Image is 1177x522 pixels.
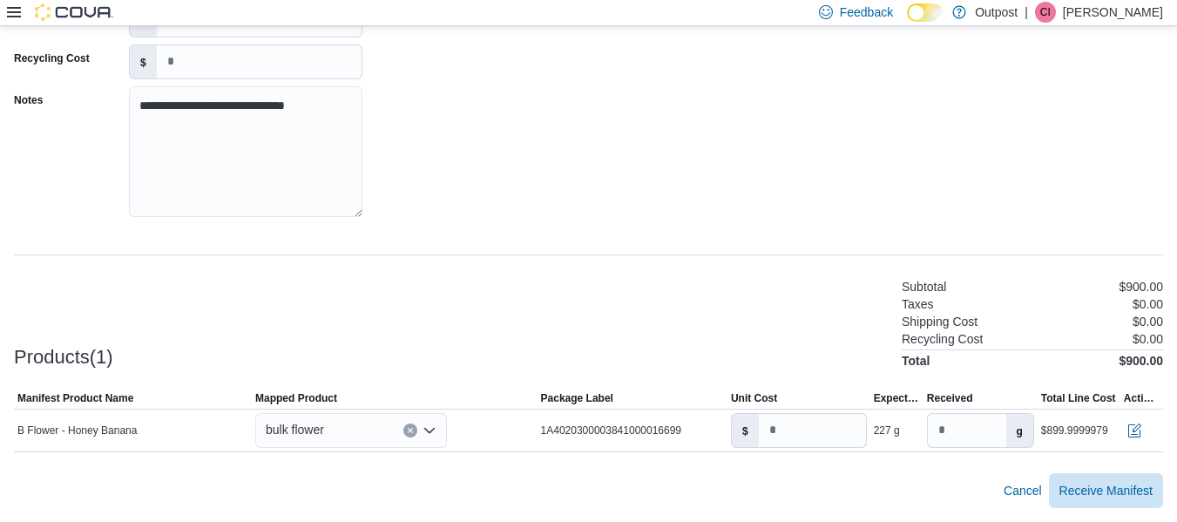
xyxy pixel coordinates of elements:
[1133,315,1163,329] p: $0.00
[14,347,113,368] h3: Products(1)
[1004,482,1042,499] span: Cancel
[1063,2,1163,23] p: [PERSON_NAME]
[902,280,946,294] h6: Subtotal
[541,391,613,405] span: Package Label
[14,93,43,107] label: Notes
[1133,297,1163,311] p: $0.00
[1124,391,1160,405] span: Actions
[1059,482,1153,499] span: Receive Manifest
[1006,414,1033,447] label: g
[927,391,973,405] span: Received
[997,473,1049,508] button: Cancel
[1119,280,1163,294] p: $900.00
[35,3,113,21] img: Cova
[130,45,157,78] label: $
[907,22,908,23] span: Dark Mode
[17,391,133,405] span: Manifest Product Name
[902,297,934,311] h6: Taxes
[266,419,324,440] span: bulk flower
[874,424,900,437] div: 227 g
[902,354,930,368] h4: Total
[1049,473,1163,508] button: Receive Manifest
[255,391,337,405] span: Mapped Product
[14,51,90,65] label: Recycling Cost
[902,332,983,346] h6: Recycling Cost
[1040,2,1051,23] span: CI
[1041,424,1108,437] div: $899.9999979
[732,414,759,447] label: $
[874,391,920,405] span: Expected
[975,2,1018,23] p: Outpost
[541,424,682,437] span: 1A4020300003841000016699
[907,3,944,22] input: Dark Mode
[902,315,977,329] h6: Shipping Cost
[1035,2,1056,23] div: Cynthia Izon
[1119,354,1163,368] h4: $900.00
[423,424,436,437] button: Open list of options
[840,3,893,21] span: Feedback
[1133,332,1163,346] p: $0.00
[1041,391,1116,405] span: Total Line Cost
[1025,2,1028,23] p: |
[403,424,417,437] button: Clear input
[17,424,137,437] span: B Flower - Honey Banana
[731,391,777,405] span: Unit Cost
